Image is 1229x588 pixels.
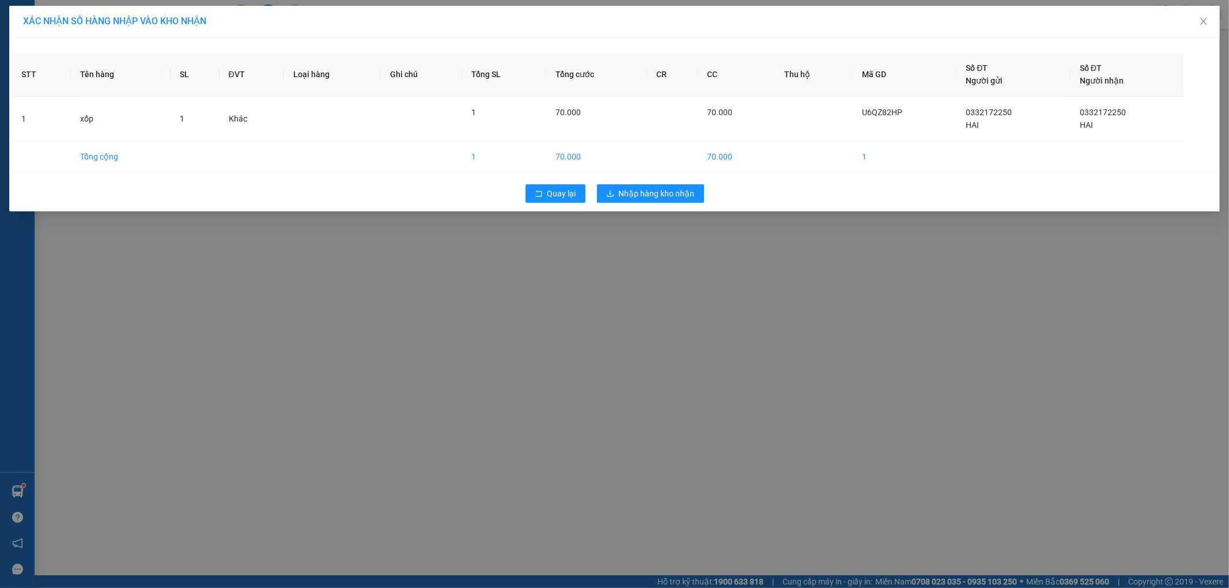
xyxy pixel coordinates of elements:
[707,108,732,117] span: 70.000
[462,52,546,97] th: Tổng SL
[1080,108,1126,117] span: 0332172250
[462,141,546,173] td: 1
[966,108,1012,117] span: 0332172250
[966,63,988,73] span: Số ĐT
[23,16,206,26] span: XÁC NHẬN SỐ HÀNG NHẬP VÀO KHO NHẬN
[471,108,476,117] span: 1
[546,52,647,97] th: Tổng cước
[966,120,980,130] span: HAI
[775,52,853,97] th: Thu hộ
[525,184,585,203] button: rollbackQuay lại
[547,187,576,200] span: Quay lại
[597,184,704,203] button: downloadNhập hàng kho nhận
[966,76,1003,85] span: Người gửi
[12,97,71,141] td: 1
[546,141,647,173] td: 70.000
[180,114,184,123] span: 1
[71,52,171,97] th: Tên hàng
[1080,76,1124,85] span: Người nhận
[606,189,614,199] span: download
[619,187,695,200] span: Nhập hàng kho nhận
[698,141,775,173] td: 70.000
[1188,6,1220,38] button: Close
[284,52,380,97] th: Loại hàng
[647,52,698,97] th: CR
[71,97,171,141] td: xốp
[12,52,71,97] th: STT
[1199,17,1208,26] span: close
[853,52,957,97] th: Mã GD
[1080,120,1093,130] span: HAI
[853,141,957,173] td: 1
[220,97,285,141] td: Khác
[71,141,171,173] td: Tổng cộng
[698,52,775,97] th: CC
[555,108,581,117] span: 70.000
[381,52,462,97] th: Ghi chú
[220,52,285,97] th: ĐVT
[863,108,903,117] span: U6QZ82HP
[171,52,220,97] th: SL
[535,189,543,199] span: rollback
[1080,63,1102,73] span: Số ĐT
